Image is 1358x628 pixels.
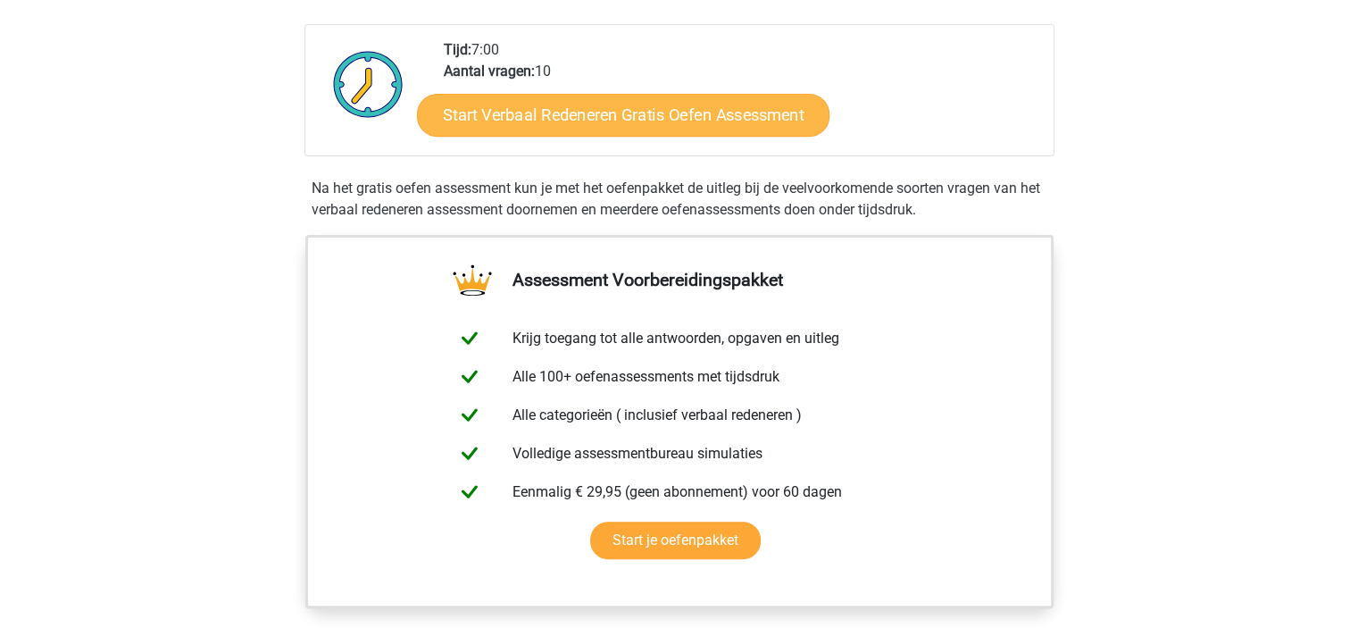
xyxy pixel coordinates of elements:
div: Na het gratis oefen assessment kun je met het oefenpakket de uitleg bij de veelvoorkomende soorte... [304,178,1054,221]
b: Aantal vragen: [444,63,535,80]
img: Klok [323,39,413,129]
a: Start Verbaal Redeneren Gratis Oefen Assessment [417,94,829,137]
b: Tijd: [444,41,471,58]
div: 7:00 10 [430,39,1053,155]
a: Start je oefenpakket [590,522,761,559]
